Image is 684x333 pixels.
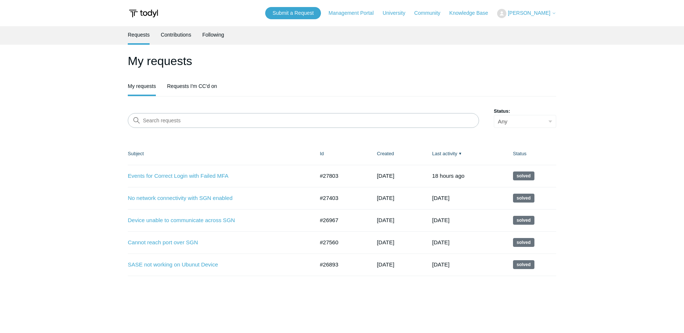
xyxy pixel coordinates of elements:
[494,108,556,115] label: Status:
[377,173,394,179] time: 08/30/2025, 23:03
[449,9,496,17] a: Knowledge Base
[128,194,303,203] a: No network connectivity with SGN enabled
[312,187,369,209] td: #27403
[383,9,413,17] a: University
[432,151,457,156] a: Last activity▼
[312,209,369,231] td: #26967
[414,9,448,17] a: Community
[265,7,321,19] a: Submit a Request
[513,194,534,203] span: This request has been solved
[377,239,394,245] time: 08/20/2025, 09:20
[377,151,394,156] a: Created
[377,261,394,268] time: 07/30/2025, 16:14
[128,172,303,180] a: Events for Correct Login with Failed MFA
[128,238,303,247] a: Cannot reach port over SGN
[506,143,556,165] th: Status
[458,151,462,156] span: ▼
[513,216,534,225] span: This request has been solved
[432,217,449,223] time: 08/21/2025, 17:02
[312,231,369,254] td: #27560
[513,171,534,180] span: This request has been solved
[432,261,449,268] time: 07/30/2025, 16:33
[167,78,217,95] a: Requests I'm CC'd on
[128,143,312,165] th: Subject
[432,173,465,179] time: 09/03/2025, 18:02
[497,9,556,18] button: [PERSON_NAME]
[377,217,394,223] time: 08/01/2025, 15:32
[128,52,556,70] h1: My requests
[161,26,191,43] a: Contributions
[312,165,369,187] td: #27803
[312,254,369,276] td: #26893
[508,10,550,16] span: [PERSON_NAME]
[128,78,156,95] a: My requests
[329,9,381,17] a: Management Portal
[128,216,303,225] a: Device unable to communicate across SGN
[202,26,224,43] a: Following
[432,239,449,245] time: 08/21/2025, 13:03
[432,195,449,201] time: 08/28/2025, 19:01
[128,261,303,269] a: SASE not working on Ubunut Device
[128,26,150,43] a: Requests
[513,260,534,269] span: This request has been solved
[128,7,159,20] img: Todyl Support Center Help Center home page
[128,113,479,128] input: Search requests
[513,238,534,247] span: This request has been solved
[377,195,394,201] time: 08/13/2025, 11:00
[312,143,369,165] th: Id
